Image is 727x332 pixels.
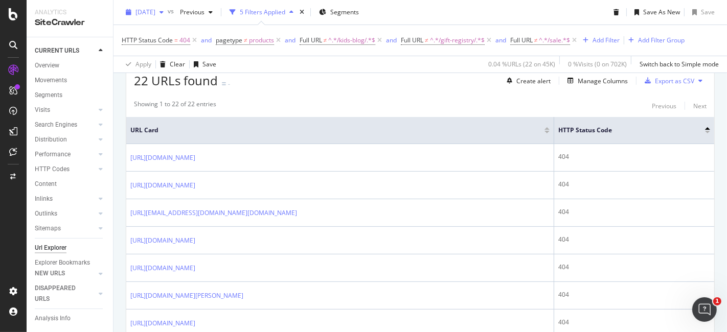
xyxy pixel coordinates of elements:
span: pagetype [216,36,242,44]
button: Export as CSV [641,73,694,89]
a: Segments [35,90,106,101]
span: 1 [713,297,721,305]
span: 404 [179,33,190,48]
div: Url Explorer [35,243,66,253]
div: and [201,36,212,44]
span: Full URL [510,36,533,44]
a: [URL][DOMAIN_NAME][PERSON_NAME] [130,291,243,301]
div: Movements [35,75,67,86]
div: Save [701,8,715,16]
a: DISAPPEARED URLS [35,283,96,304]
button: 5 Filters Applied [225,4,298,20]
div: times [298,7,306,17]
div: and [285,36,296,44]
span: ^.*/gift-registry/.*$ [430,33,485,48]
div: - [228,80,230,88]
div: Explorer Bookmarks [35,257,90,268]
div: Showing 1 to 22 of 22 entries [134,100,216,112]
div: Distribution [35,134,67,145]
a: Sitemaps [35,223,96,234]
span: HTTP Status Code [558,126,690,135]
div: Analysis Info [35,313,71,324]
a: [URL][DOMAIN_NAME] [130,180,195,191]
span: ≠ [534,36,538,44]
div: and [386,36,397,44]
div: SiteCrawler [35,17,105,29]
button: Save [688,4,715,20]
button: Apply [122,56,151,73]
a: Inlinks [35,194,96,204]
div: Save [202,60,216,68]
div: Analytics [35,8,105,17]
button: Previous [176,4,217,20]
div: 404 [558,207,710,217]
button: Previous [652,100,676,112]
a: Analysis Info [35,313,106,324]
div: Clear [170,60,185,68]
div: 5 Filters Applied [240,8,285,16]
div: Overview [35,60,59,71]
button: Save [190,56,216,73]
div: NEW URLS [35,268,65,279]
span: Full URL [401,36,423,44]
a: Performance [35,149,96,160]
div: HTTP Codes [35,164,70,175]
a: Visits [35,105,96,115]
a: CURRENT URLS [35,45,96,56]
a: NEW URLS [35,268,96,279]
button: Save As New [630,4,680,20]
span: ≠ [425,36,428,44]
button: Add Filter Group [624,34,685,46]
span: ^.*/kids-blog/.*$ [328,33,375,48]
a: Outlinks [35,208,96,219]
button: [DATE] [122,4,168,20]
div: 404 [558,152,710,161]
a: HTTP Codes [35,164,96,175]
a: [URL][DOMAIN_NAME] [130,318,195,328]
button: and [285,35,296,45]
button: Clear [156,56,185,73]
span: 22 URLs found [134,72,218,89]
div: Outlinks [35,208,57,219]
a: Search Engines [35,120,96,130]
a: Explorer Bookmarks [35,257,106,268]
span: vs [168,7,176,15]
div: 404 [558,318,710,327]
span: Previous [176,8,205,16]
div: Visits [35,105,50,115]
a: [URL][EMAIL_ADDRESS][DOMAIN_NAME][DOMAIN_NAME] [130,208,297,218]
button: and [386,35,397,45]
span: 2025 Oct. 1st [135,8,155,16]
div: Manage Columns [578,77,628,85]
div: Add Filter [593,36,620,44]
div: DISAPPEARED URLS [35,283,86,304]
a: Content [35,179,106,189]
a: [URL][DOMAIN_NAME] [130,263,195,273]
div: and [495,36,506,44]
button: Add Filter [579,34,620,46]
button: Next [693,100,707,112]
div: Add Filter Group [638,36,685,44]
span: Full URL [300,36,322,44]
div: 0 % Visits ( 0 on 702K ) [568,60,627,68]
span: ≠ [324,36,327,44]
a: [URL][DOMAIN_NAME] [130,235,195,246]
img: Equal [222,82,226,85]
div: Previous [652,102,676,110]
span: products [249,33,274,48]
span: = [174,36,178,44]
div: 404 [558,290,710,299]
div: Content [35,179,57,189]
span: HTTP Status Code [122,36,173,44]
div: CURRENT URLS [35,45,79,56]
a: Url Explorer [35,243,106,253]
div: Export as CSV [655,77,694,85]
div: Switch back to Simple mode [640,60,719,68]
div: Search Engines [35,120,77,130]
span: Segments [330,8,359,16]
div: 404 [558,263,710,272]
button: Segments [315,4,363,20]
a: Movements [35,75,106,86]
a: Overview [35,60,106,71]
button: Create alert [503,73,551,89]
